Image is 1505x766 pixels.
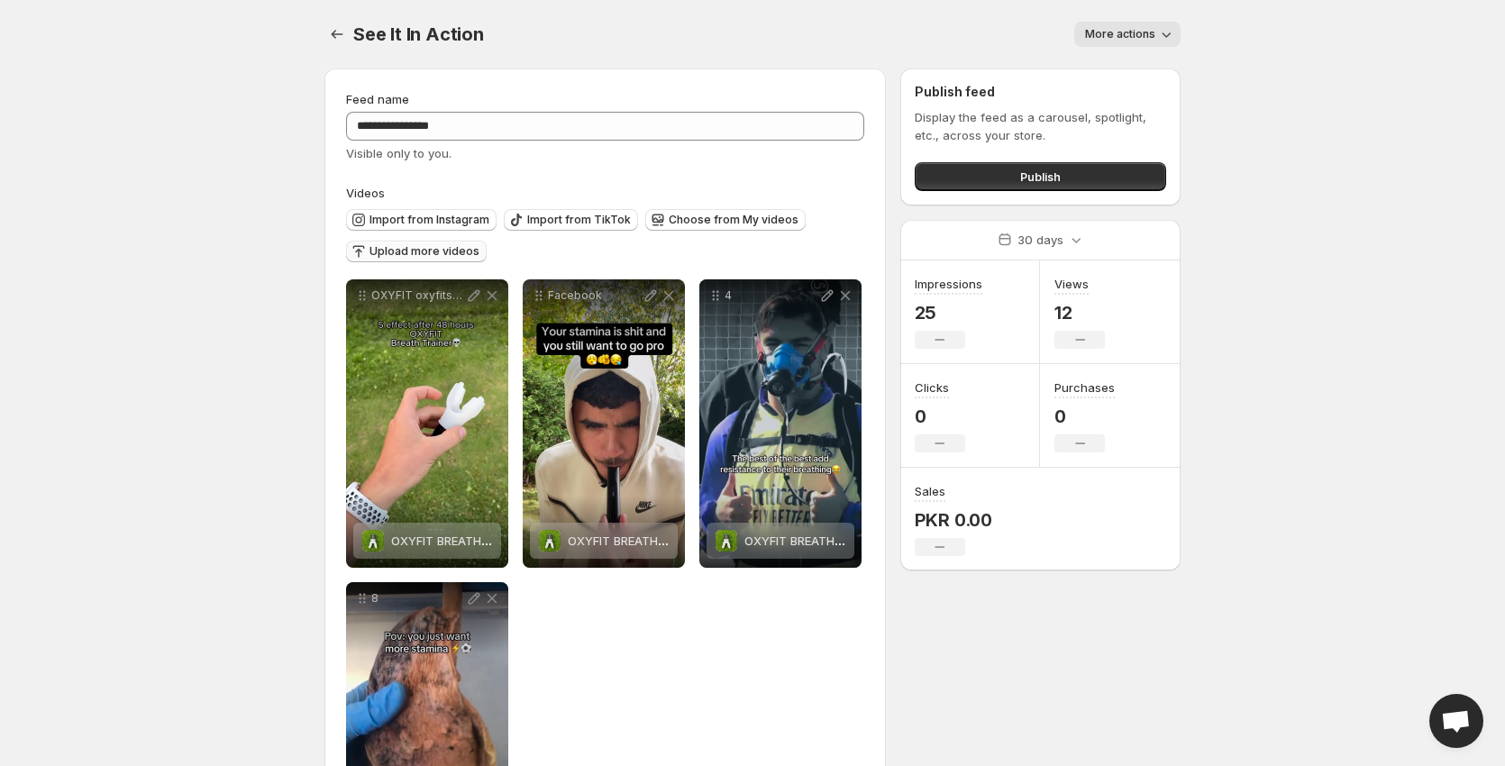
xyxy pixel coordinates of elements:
button: Upload more videos [346,241,487,262]
button: Choose from My videos [645,209,806,231]
h2: Publish feed [915,83,1166,101]
span: OXYFIT BREATH TRAINER - CARDIO EDITION [391,533,638,548]
img: OXYFIT BREATH TRAINER - CARDIO EDITION [716,530,737,552]
button: Import from TikTok [504,209,638,231]
span: Publish [1020,168,1061,186]
p: 8 [371,591,465,606]
p: OXYFIT oxyfitshop Instagram photos and videos [371,288,465,303]
img: OXYFIT BREATH TRAINER - CARDIO EDITION [362,530,384,552]
button: Publish [915,162,1166,191]
div: OXYFIT oxyfitshop Instagram photos and videosOXYFIT BREATH TRAINER - CARDIO EDITIONOXYFIT BREATH ... [346,279,508,568]
span: Visible only to you. [346,146,451,160]
span: Import from Instagram [369,213,489,227]
p: 30 days [1017,231,1063,249]
span: Choose from My videos [669,213,798,227]
span: OXYFIT BREATH TRAINER - CARDIO EDITION [568,533,815,548]
p: Facebook [548,288,642,303]
div: FacebookOXYFIT BREATH TRAINER - CARDIO EDITIONOXYFIT BREATH TRAINER - CARDIO EDITION [523,279,685,568]
p: PKR 0.00 [915,509,992,531]
p: 4 [725,288,818,303]
p: 25 [915,302,982,324]
button: Settings [324,22,350,47]
p: 12 [1054,302,1105,324]
a: Open chat [1429,694,1483,748]
button: Import from Instagram [346,209,497,231]
span: More actions [1085,27,1155,41]
p: Display the feed as a carousel, spotlight, etc., across your store. [915,108,1166,144]
h3: Impressions [915,275,982,293]
span: Feed name [346,92,409,106]
h3: Sales [915,482,945,500]
p: 0 [1054,406,1115,427]
span: See It In Action [353,23,484,45]
span: Videos [346,186,385,200]
h3: Clicks [915,378,949,397]
span: Import from TikTok [527,213,631,227]
button: More actions [1074,22,1181,47]
span: Upload more videos [369,244,479,259]
h3: Purchases [1054,378,1115,397]
h3: Views [1054,275,1089,293]
p: 0 [915,406,965,427]
span: OXYFIT BREATH TRAINER - CARDIO EDITION [744,533,991,548]
div: 4OXYFIT BREATH TRAINER - CARDIO EDITIONOXYFIT BREATH TRAINER - CARDIO EDITION [699,279,862,568]
img: OXYFIT BREATH TRAINER - CARDIO EDITION [539,530,561,552]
